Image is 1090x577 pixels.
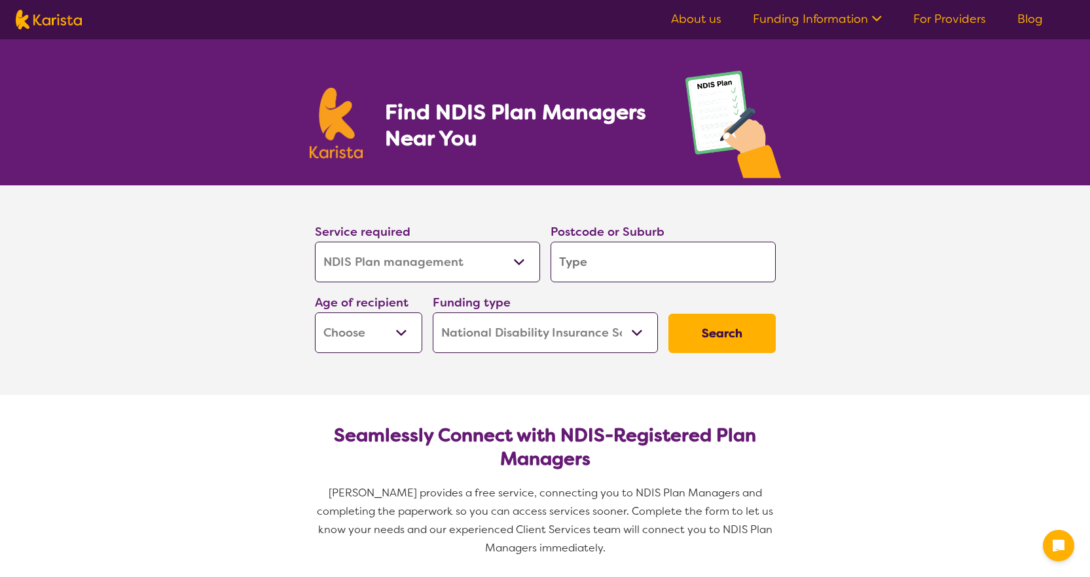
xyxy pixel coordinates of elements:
input: Type [551,242,776,282]
a: About us [671,11,721,27]
label: Funding type [433,295,511,310]
label: Postcode or Suburb [551,224,664,240]
img: Karista logo [310,88,363,158]
label: Service required [315,224,410,240]
span: [PERSON_NAME] provides a free service, connecting you to NDIS Plan Managers and completing the pa... [317,486,776,555]
h2: Seamlessly Connect with NDIS-Registered Plan Managers [325,424,765,471]
a: Blog [1017,11,1043,27]
button: Search [668,314,776,353]
a: For Providers [913,11,986,27]
img: Karista logo [16,10,82,29]
label: Age of recipient [315,295,409,310]
a: Funding Information [753,11,882,27]
h1: Find NDIS Plan Managers Near You [385,99,659,151]
img: plan-management [685,71,781,185]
